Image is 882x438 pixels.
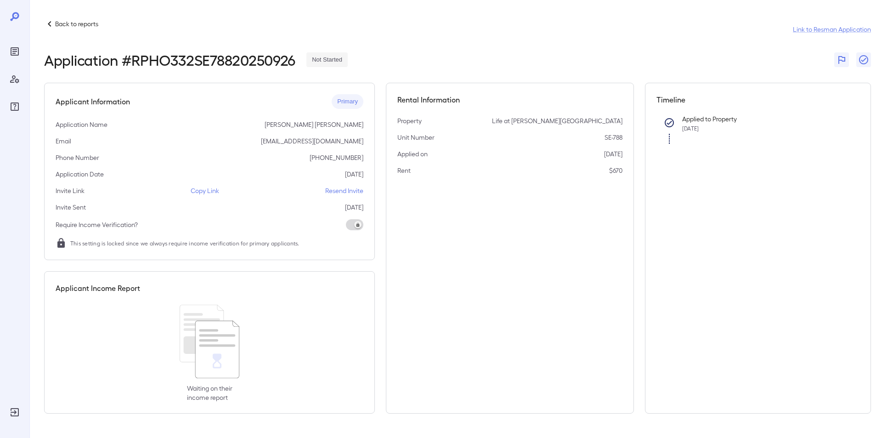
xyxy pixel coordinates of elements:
span: [DATE] [682,125,699,131]
p: SE-788 [605,133,622,142]
p: Applied to Property [682,114,845,124]
h5: Rental Information [397,94,622,105]
p: [DATE] [345,170,363,179]
div: Reports [7,44,22,59]
p: [DATE] [345,203,363,212]
p: Life at [PERSON_NAME][GEOGRAPHIC_DATA] [492,116,622,125]
p: Rent [397,166,411,175]
p: [DATE] [604,149,622,159]
p: Copy Link [191,186,219,195]
p: Application Date [56,170,104,179]
div: Log Out [7,405,22,420]
h5: Timeline [656,94,859,105]
div: Manage Users [7,72,22,86]
p: Email [56,137,71,146]
p: Back to reports [55,19,98,28]
p: $670 [609,166,622,175]
p: Invite Link [56,186,85,195]
h2: Application # RPHO332SE78820250926 [44,51,295,68]
a: Link to Resman Application [793,25,871,34]
span: Primary [332,97,363,106]
span: Not Started [306,56,348,64]
p: Resend Invite [325,186,363,195]
h5: Applicant Information [56,96,130,107]
p: [PHONE_NUMBER] [310,153,363,162]
p: Phone Number [56,153,99,162]
div: FAQ [7,99,22,114]
p: [EMAIL_ADDRESS][DOMAIN_NAME] [261,137,363,146]
p: Applied on [397,149,428,159]
p: Require Income Verification? [56,220,138,229]
p: Waiting on their income report [187,384,232,402]
p: Unit Number [397,133,435,142]
button: Close Report [856,52,871,67]
p: [PERSON_NAME] [PERSON_NAME] [265,120,363,129]
p: Application Name [56,120,107,129]
span: This setting is locked since we always require income verification for primary applicants. [70,239,300,248]
button: Flag Report [834,52,849,67]
p: Property [397,116,422,125]
p: Invite Sent [56,203,86,212]
h5: Applicant Income Report [56,283,140,294]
